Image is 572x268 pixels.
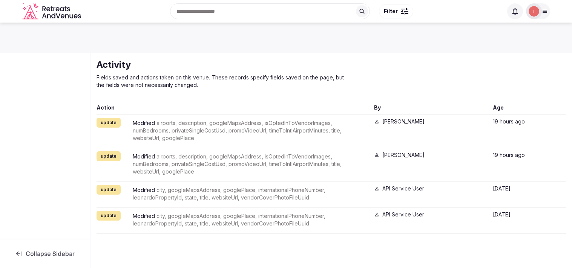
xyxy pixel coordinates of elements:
[133,120,342,141] span: airports, description, googleMapsAddress, isOptedInToVendorImages, numBedrooms, privateSingleCost...
[493,151,525,159] button: 19 hours ago
[6,245,84,262] button: Collapse Sidebar
[133,213,156,219] span: Modified
[379,4,413,18] button: Filter
[133,187,156,193] span: Modified
[382,211,424,218] button: API Service User
[382,151,425,159] button: [PERSON_NAME]
[133,153,156,160] span: Modified
[382,152,425,158] span: [PERSON_NAME]
[384,8,398,15] span: Filter
[97,118,121,128] div: update
[382,211,424,218] span: API Service User
[493,152,525,158] span: 19 hours ago
[382,118,425,125] button: [PERSON_NAME]
[133,213,325,227] span: city, googleMapsAddress, googlePlace, internationalPhoneNumber, leonardoPropertyId, state, title,...
[22,3,83,20] a: Visit the homepage
[493,118,525,125] button: 19 hours ago
[493,211,511,218] button: [DATE]
[97,59,350,71] h2: Activity
[133,187,325,201] span: city, googleMapsAddress, googlePlace, internationalPhoneNumber, leonardoPropertyId, state, title,...
[382,185,424,192] button: API Service User
[493,104,566,111] div: Age
[493,185,511,192] button: [DATE]
[493,211,511,218] span: [DATE]
[97,211,121,221] div: update
[374,104,487,111] div: By
[133,120,156,126] span: Modified
[97,104,368,111] div: Action
[529,6,539,17] img: Irene Gonzales
[22,3,83,20] svg: Retreats and Venues company logo
[382,185,424,192] span: API Service User
[133,153,342,175] span: airports, description, googleMapsAddress, isOptedInToVendorImages, numBedrooms, privateSingleCost...
[97,151,121,161] div: update
[97,185,121,195] div: update
[493,185,511,192] span: [DATE]
[26,250,75,257] span: Collapse Sidebar
[97,74,350,89] p: Fields saved and actions taken on this venue. These records specify fields saved on the page, but...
